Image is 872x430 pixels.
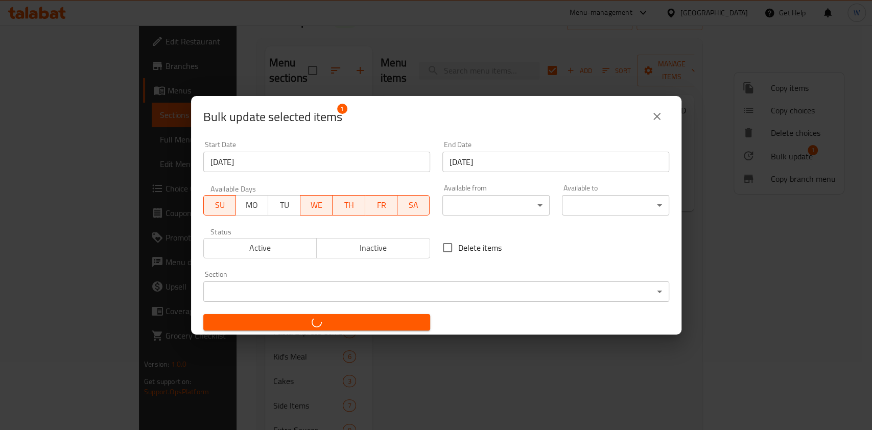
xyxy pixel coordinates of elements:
[316,238,430,258] button: Inactive
[235,195,268,216] button: MO
[645,104,669,129] button: close
[203,109,342,125] span: Selected items count
[369,198,393,212] span: FR
[240,198,264,212] span: MO
[365,195,397,216] button: FR
[304,198,328,212] span: WE
[268,195,300,216] button: TU
[337,198,361,212] span: TH
[203,238,317,258] button: Active
[397,195,430,216] button: SA
[333,195,365,216] button: TH
[458,242,502,254] span: Delete items
[337,104,347,114] span: 1
[208,241,313,255] span: Active
[562,195,669,216] div: ​
[208,198,232,212] span: SU
[203,195,236,216] button: SU
[272,198,296,212] span: TU
[203,281,669,302] div: ​
[442,195,550,216] div: ​
[321,241,426,255] span: Inactive
[402,198,426,212] span: SA
[300,195,333,216] button: WE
